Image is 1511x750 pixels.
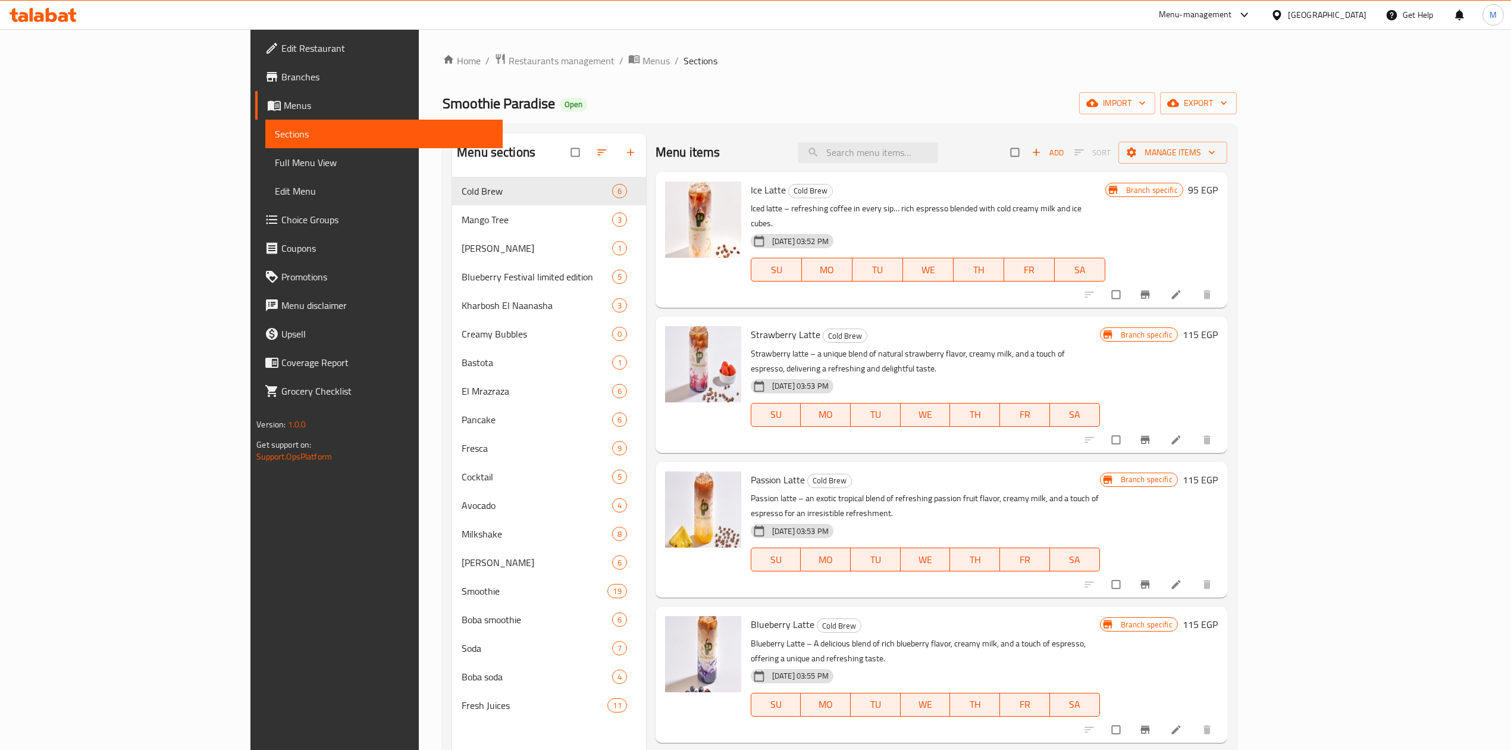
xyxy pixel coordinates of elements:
[275,184,493,198] span: Edit Menu
[823,329,867,343] span: Cold Brew
[612,298,627,312] div: items
[1029,143,1067,162] span: Add item
[1170,96,1227,111] span: export
[1009,261,1050,279] span: FR
[612,241,627,255] div: items
[1132,571,1161,598] button: Branch-specific-item
[255,348,503,377] a: Coverage Report
[1079,92,1155,114] button: import
[955,696,995,713] span: TH
[817,619,861,633] span: Cold Brew
[901,548,951,571] button: WE
[751,258,802,282] button: SU
[817,618,861,633] div: Cold Brew
[275,127,493,141] span: Sections
[452,348,646,377] div: Bastota1
[619,54,623,68] li: /
[452,405,646,434] div: Pancake6
[255,34,503,62] a: Edit Restaurant
[560,98,587,112] div: Open
[612,470,627,484] div: items
[1055,258,1105,282] button: SA
[756,261,797,279] span: SU
[1004,141,1029,164] span: Select section
[823,329,867,343] div: Cold Brew
[1194,282,1222,308] button: delete
[612,270,627,284] div: items
[851,693,901,717] button: TU
[1170,724,1184,736] a: Edit menu item
[255,62,503,91] a: Branches
[612,527,627,541] div: items
[462,441,612,455] div: Fresca
[452,634,646,662] div: Soda7
[802,258,852,282] button: MO
[452,491,646,520] div: Avocado4
[462,241,612,255] div: Mango Burley
[905,406,946,423] span: WE
[1194,427,1222,453] button: delete
[462,212,612,227] div: Mango Tree
[801,693,851,717] button: MO
[851,403,901,427] button: TU
[560,99,587,110] span: Open
[767,670,833,682] span: [DATE] 03:55 PM
[589,139,617,165] span: Sort sections
[1183,326,1218,343] h6: 115 EGP
[1050,403,1100,427] button: SA
[955,406,995,423] span: TH
[805,406,846,423] span: MO
[613,557,626,568] span: 6
[452,434,646,462] div: Fresca9
[1005,406,1045,423] span: FR
[452,520,646,548] div: Milkshake8
[901,693,951,717] button: WE
[612,641,627,655] div: items
[665,182,741,258] img: Ice Latte
[462,384,612,398] div: El Mrazraza
[462,470,612,484] span: Cocktail
[1183,471,1218,488] h6: 115 EGP
[462,184,612,198] span: Cold Brew
[462,584,607,598] div: Smoothie
[494,53,615,68] a: Restaurants management
[1005,551,1045,568] span: FR
[612,612,627,627] div: items
[901,403,951,427] button: WE
[857,261,898,279] span: TU
[462,527,612,541] span: Milkshake
[462,498,612,512] span: Avocado
[1183,616,1218,633] h6: 115 EGP
[1000,403,1050,427] button: FR
[1055,551,1095,568] span: SA
[613,414,626,426] span: 6
[767,380,833,392] span: [DATE] 03:53 PM
[1159,8,1232,22] div: Menu-management
[613,243,626,254] span: 1
[1005,696,1045,713] span: FR
[1055,696,1095,713] span: SA
[1194,717,1222,743] button: delete
[808,474,851,487] span: Cold Brew
[1194,571,1222,598] button: delete
[1188,182,1218,198] h6: 95 EGP
[613,300,626,311] span: 3
[1132,427,1161,453] button: Branch-specific-item
[452,577,646,605] div: Smoothie19
[1029,143,1067,162] button: Add
[613,500,626,511] span: 4
[789,184,832,198] span: Cold Brew
[462,612,612,627] span: Boba smoothie
[281,241,493,255] span: Coupons
[612,498,627,512] div: items
[1000,693,1050,717] button: FR
[462,670,612,684] div: Boba soda
[751,471,805,489] span: Passion Latte
[281,384,493,398] span: Grocery Checklist
[805,551,846,568] span: MO
[1032,146,1064,160] span: Add
[751,181,786,199] span: Ice Latte
[607,584,626,598] div: items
